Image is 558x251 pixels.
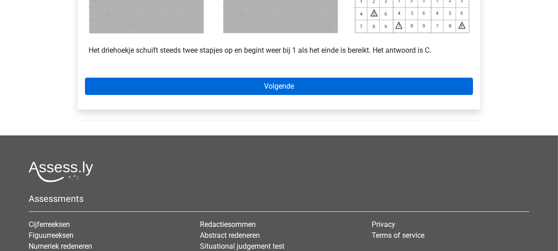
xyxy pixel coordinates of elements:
[29,231,74,240] a: Figuurreeksen
[89,34,469,56] p: Het driehoekje schuift steeds twee stapjes op en begint weer bij 1 als het einde is bereikt. Het ...
[85,78,473,95] a: Volgende
[29,220,70,229] a: Cijferreeksen
[29,193,529,204] h5: Assessments
[29,242,92,251] a: Numeriek redeneren
[372,231,424,240] a: Terms of service
[29,161,93,182] img: Assessly logo
[200,220,256,229] a: Redactiesommen
[200,231,260,240] a: Abstract redeneren
[372,220,395,229] a: Privacy
[200,242,284,251] a: Situational judgement test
